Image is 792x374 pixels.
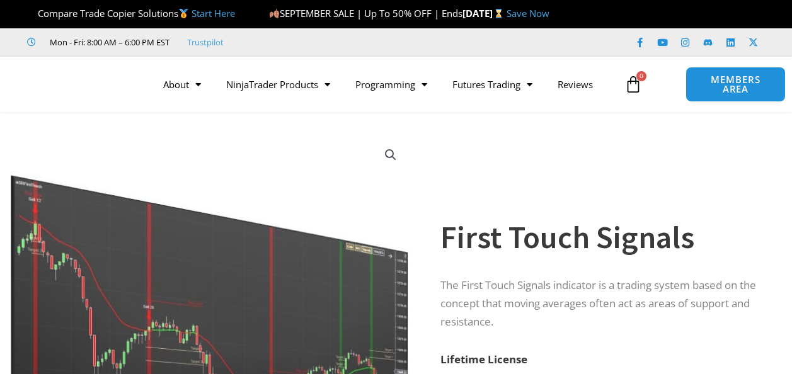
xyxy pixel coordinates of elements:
span: 0 [636,71,646,81]
a: Futures Trading [440,70,545,99]
img: 🍂 [270,9,279,18]
img: LogoAI | Affordable Indicators – NinjaTrader [11,62,147,107]
img: 🥇 [179,9,188,18]
a: View full-screen image gallery [379,144,402,166]
img: ⌛ [494,9,503,18]
a: Trustpilot [187,35,224,50]
a: About [151,70,214,99]
strong: [DATE] [462,7,506,20]
a: Programming [343,70,440,99]
a: Start Here [192,7,235,20]
a: Save Now [507,7,549,20]
a: Reviews [545,70,605,99]
span: Mon - Fri: 8:00 AM – 6:00 PM EST [47,35,169,50]
a: 0 [605,66,661,103]
label: Lifetime License [440,352,527,366]
h1: First Touch Signals [440,215,760,259]
span: SEPTEMBER SALE | Up To 50% OFF | Ends [269,7,462,20]
a: NinjaTrader Products [214,70,343,99]
span: Compare Trade Copier Solutions [27,7,235,20]
p: The First Touch Signals indicator is a trading system based on the concept that moving averages o... [440,276,760,331]
span: MEMBERS AREA [699,75,772,94]
a: MEMBERS AREA [686,67,785,102]
nav: Menu [151,70,618,99]
img: 🏆 [28,9,37,18]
